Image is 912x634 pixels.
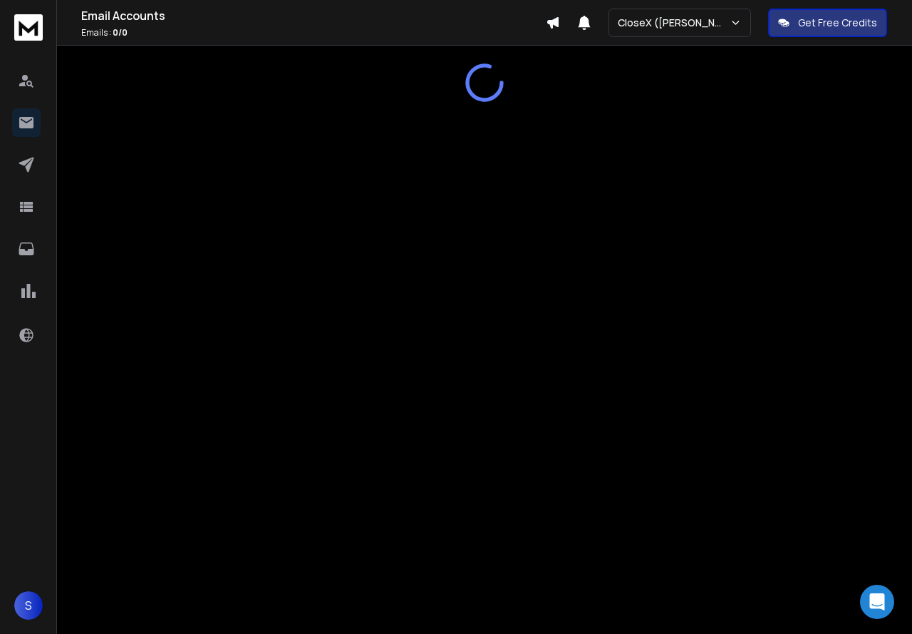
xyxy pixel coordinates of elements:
[768,9,887,37] button: Get Free Credits
[618,16,730,30] p: CloseX ([PERSON_NAME])
[14,591,43,620] button: S
[81,7,546,24] h1: Email Accounts
[798,16,877,30] p: Get Free Credits
[14,14,43,41] img: logo
[81,27,546,39] p: Emails :
[860,585,894,619] div: Open Intercom Messenger
[113,26,128,39] span: 0 / 0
